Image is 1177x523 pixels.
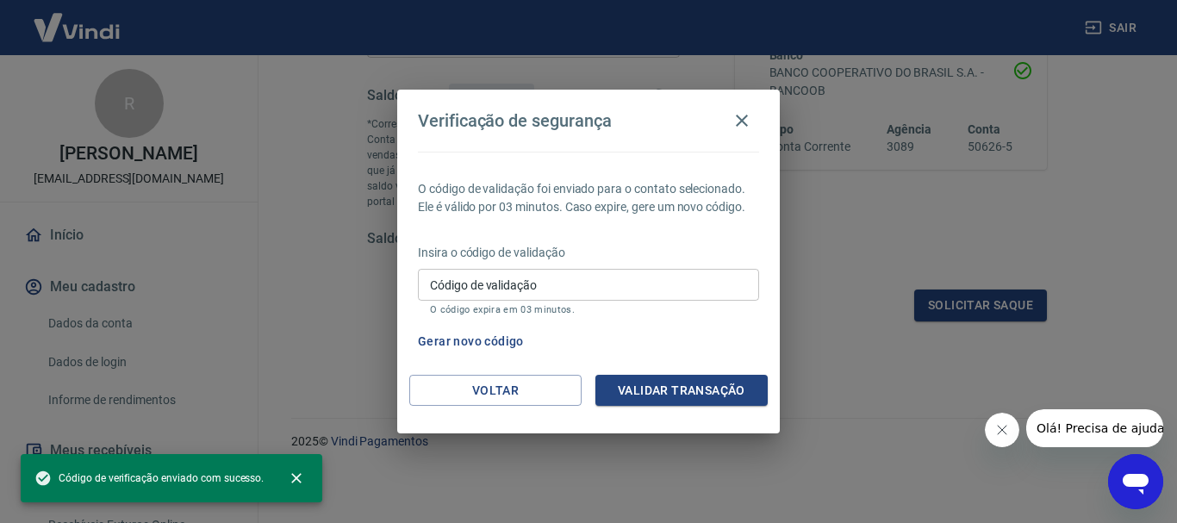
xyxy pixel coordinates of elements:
[1026,409,1163,447] iframe: Mensagem da empresa
[409,375,582,407] button: Voltar
[10,12,145,26] span: Olá! Precisa de ajuda?
[430,304,747,315] p: O código expira em 03 minutos.
[418,110,612,131] h4: Verificação de segurança
[1108,454,1163,509] iframe: Botão para abrir a janela de mensagens
[34,470,264,487] span: Código de verificação enviado com sucesso.
[411,326,531,358] button: Gerar novo código
[277,459,315,497] button: close
[595,375,768,407] button: Validar transação
[418,244,759,262] p: Insira o código de validação
[985,413,1019,447] iframe: Fechar mensagem
[418,180,759,216] p: O código de validação foi enviado para o contato selecionado. Ele é válido por 03 minutos. Caso e...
